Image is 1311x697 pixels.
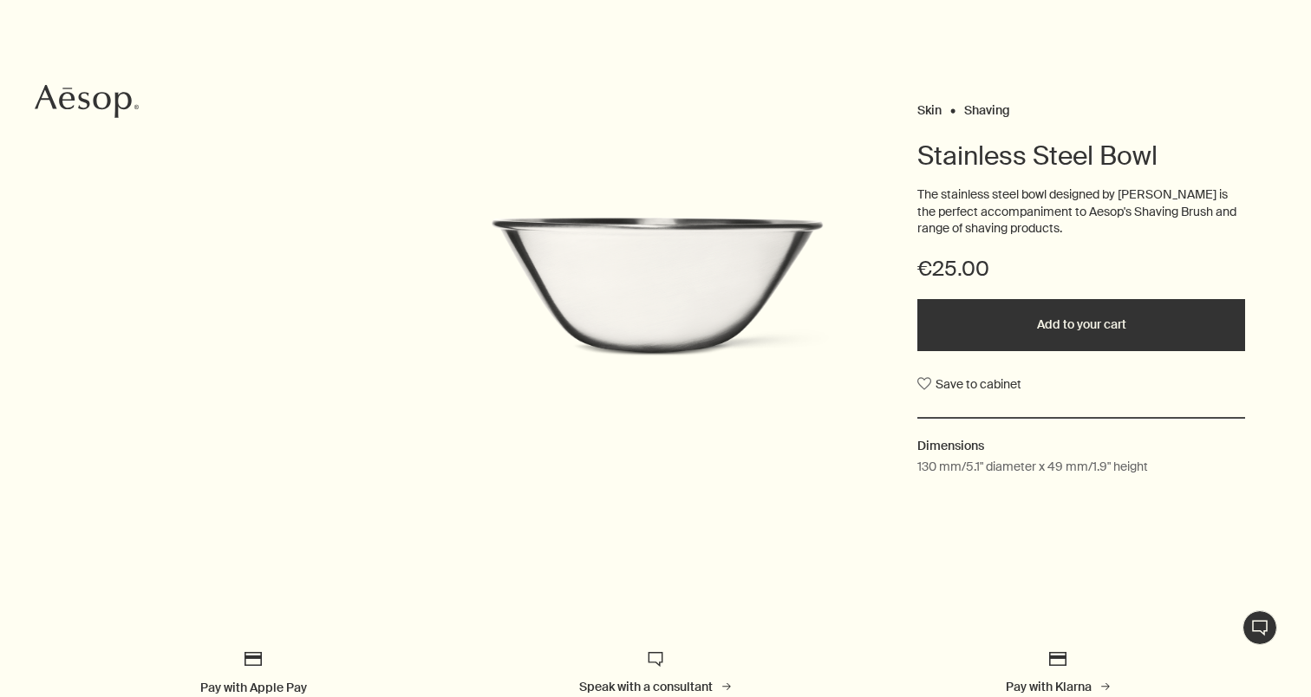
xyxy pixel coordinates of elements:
[465,217,846,376] img: Stainless Steel Bowl
[917,186,1245,238] p: The stainless steel bowl designed by [PERSON_NAME] is the perfect accompaniment to Aesop's Shavin...
[645,648,666,669] img: Chat box icon
[35,84,139,119] svg: Aesop
[917,255,989,283] span: €25.00
[1243,610,1277,645] button: Chat en direct
[1006,679,1092,694] span: Pay with Klarna
[200,680,307,695] span: Pay with Apple Pay
[917,457,1148,476] p: 130 mm/5.1" diameter x 49 mm/1.9" height
[917,299,1245,351] button: Add to your cart - €25.00
[30,80,143,127] a: Aesop
[964,102,1010,110] a: Shaving
[917,368,1021,400] button: Save to cabinet
[243,648,264,669] img: Card Icon
[1047,648,1068,669] img: Card Icon
[917,102,942,110] a: Skin
[917,436,1245,455] h2: Dimensions
[579,679,713,694] span: Speak with a consultant
[917,139,1245,173] h1: Stainless Steel Bowl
